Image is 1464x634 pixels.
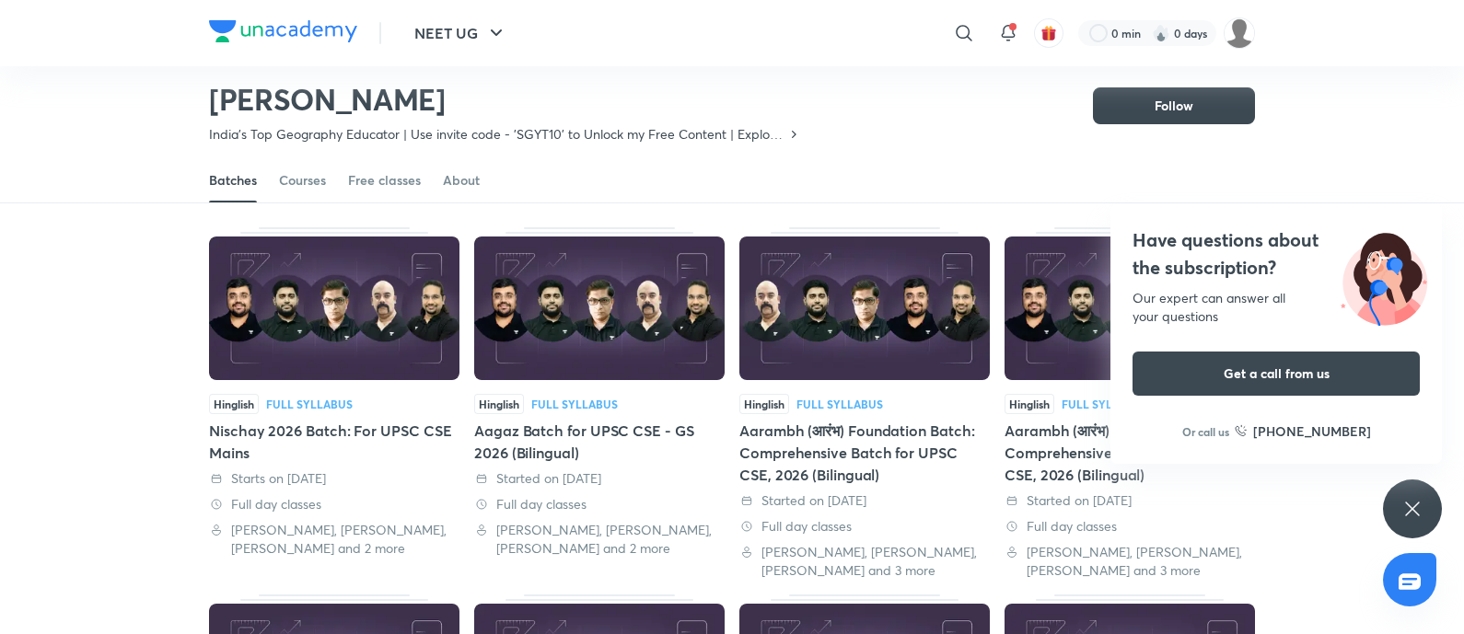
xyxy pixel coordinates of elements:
div: Full Syllabus [1062,398,1148,409]
span: Hinglish [739,394,789,414]
button: NEET UG [403,15,518,52]
div: Aagaz Batch for UPSC CSE - GS 2026 (Bilingual) [474,227,725,580]
div: Our expert can answer all your questions [1133,289,1420,326]
a: Batches [209,158,257,202]
a: Free classes [348,158,421,202]
div: Full Syllabus [531,398,618,409]
div: Nischay 2026 Batch: For UPSC CSE Mains [209,420,459,464]
div: Batches [209,171,257,190]
div: Nischay 2026 Batch: For UPSC CSE Mains [209,227,459,580]
p: Or call us [1182,423,1229,440]
p: India's Top Geography Educator | Use invite code - 'SGYT10' to Unlock my Free Content | Explore t... [209,125,786,144]
span: Hinglish [1005,394,1054,414]
div: Sudarshan Gurjar, Dr Sidharth Arora, Saurabh Pandey and 3 more [739,543,990,580]
div: Aarambh (आरंभ) Foundation Batch: Comprehensive Batch for UPSC CSE, 2026 (Bilingual) [1005,227,1255,580]
div: Starts on 3 Nov 2025 [209,469,459,488]
img: ttu_illustration_new.svg [1326,226,1442,326]
a: Company Logo [209,20,357,47]
h6: [PHONE_NUMBER] [1253,421,1371,441]
button: Follow [1093,87,1255,124]
button: avatar [1034,18,1063,48]
a: [PHONE_NUMBER] [1235,421,1371,441]
a: About [443,158,480,202]
a: Courses [279,158,326,202]
span: Hinglish [474,394,524,414]
img: Company Logo [209,20,357,42]
img: Preeti patil [1224,17,1255,49]
img: Thumbnail [474,236,725,380]
div: Started on 8 Sep 2025 [474,469,725,488]
img: Thumbnail [739,236,990,380]
h2: [PERSON_NAME] [209,81,801,118]
div: Full day classes [1005,517,1255,536]
div: Aagaz Batch for UPSC CSE - GS 2026 (Bilingual) [474,420,725,464]
div: Sudarshan Gurjar, Dr Sidharth Arora, Mrunal Patel and 2 more [209,521,459,558]
img: Thumbnail [1005,236,1255,380]
div: Aarambh (आरंभ) Foundation Batch: Comprehensive Batch for UPSC CSE, 2026 (Bilingual) [739,420,990,486]
div: Full day classes [739,517,990,536]
div: Full Syllabus [796,398,883,409]
div: Aarambh (आरंभ) Foundation Batch: Comprehensive Batch for UPSC CSE, 2026 (Bilingual) [1005,420,1255,486]
div: About [443,171,480,190]
div: Aarambh (आरंभ) Foundation Batch: Comprehensive Batch for UPSC CSE, 2026 (Bilingual) [739,227,990,580]
button: Get a call from us [1133,352,1420,396]
div: Started on 11 Aug 2025 [1005,491,1255,510]
div: Sudarshan Gurjar, Dr Sidharth Arora, Saurabh Pandey and 3 more [1005,543,1255,580]
span: Follow [1155,97,1193,115]
img: Thumbnail [209,236,459,380]
img: streak [1152,24,1170,42]
div: Full Syllabus [266,398,353,409]
div: Started on 29 Aug 2025 [739,491,990,510]
h4: Have questions about the subscription? [1133,226,1420,282]
img: avatar [1040,25,1057,41]
div: Free classes [348,171,421,190]
div: Full day classes [209,495,459,513]
div: Sudarshan Gurjar, Dr Sidharth Arora, Mrunal Patel and 2 more [474,521,725,558]
span: Hinglish [209,394,259,414]
div: Full day classes [474,495,725,513]
div: Courses [279,171,326,190]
